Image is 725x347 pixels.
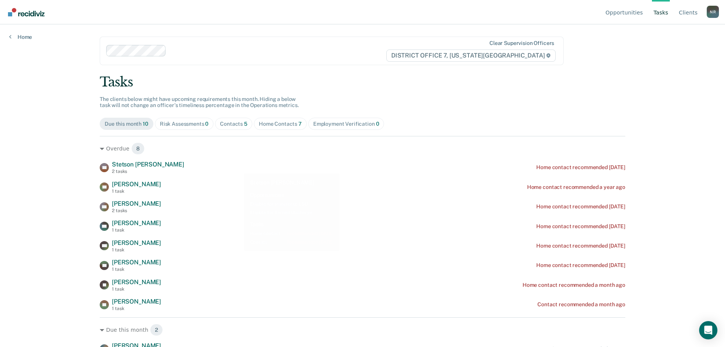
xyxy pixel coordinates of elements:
div: Home contact recommended a month ago [523,282,625,288]
span: [PERSON_NAME] [112,200,161,207]
div: N R [707,6,719,18]
span: [PERSON_NAME] [112,278,161,286]
span: 0 [376,121,379,127]
a: Home [9,34,32,40]
span: 7 [298,121,302,127]
span: DISTRICT OFFICE 7, [US_STATE][GEOGRAPHIC_DATA] [386,50,556,62]
div: Home contact recommended [DATE] [536,203,625,210]
span: 10 [143,121,148,127]
img: Recidiviz [8,8,45,16]
span: [PERSON_NAME] [112,219,161,227]
div: 2 tasks [112,169,184,174]
span: The clients below might have upcoming requirements this month. Hiding a below task will not chang... [100,96,299,109]
span: [PERSON_NAME] [112,259,161,266]
div: 2 tasks [112,208,161,213]
div: 1 task [112,286,161,292]
div: 1 task [112,267,161,272]
span: [PERSON_NAME] [112,239,161,246]
div: Home Contacts [259,121,302,127]
div: Tasks [100,74,625,90]
div: Home contact recommended [DATE] [536,262,625,269]
span: 5 [244,121,247,127]
div: Home contact recommended [DATE] [536,223,625,230]
span: Stetson [PERSON_NAME] [112,161,184,168]
span: [PERSON_NAME] [112,181,161,188]
div: Home contact recommended a year ago [527,184,625,190]
div: Due this month 2 [100,324,625,336]
div: Employment Verification [313,121,379,127]
div: 1 task [112,189,161,194]
div: Contact recommended a month ago [537,301,625,308]
div: Contacts [220,121,247,127]
div: Clear supervision officers [489,40,554,46]
span: 2 [150,324,163,336]
div: Open Intercom Messenger [699,321,717,339]
div: Home contact recommended [DATE] [536,243,625,249]
div: 1 task [112,306,161,311]
span: 0 [205,121,209,127]
span: 8 [131,142,145,155]
span: [PERSON_NAME] [112,298,161,305]
div: 1 task [112,247,161,253]
div: Overdue 8 [100,142,625,155]
div: Due this month [105,121,148,127]
div: Risk Assessments [160,121,209,127]
div: 1 task [112,227,161,233]
button: Profile dropdown button [707,6,719,18]
div: Home contact recommended [DATE] [536,164,625,171]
